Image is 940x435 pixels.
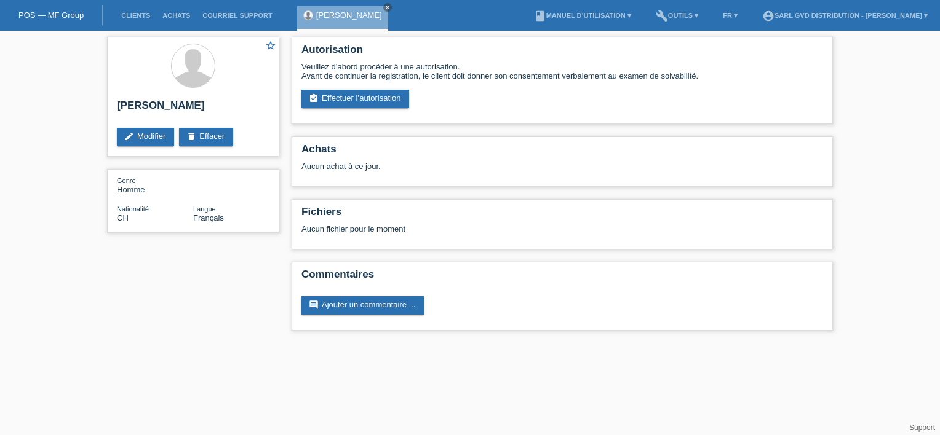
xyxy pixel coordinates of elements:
i: star_border [265,40,276,51]
h2: Commentaires [301,268,823,287]
div: Veuillez d’abord procéder à une autorisation. Avant de continuer la registration, le client doit ... [301,62,823,80]
a: deleteEffacer [179,128,233,146]
a: POS — MF Group [18,10,84,20]
div: Aucun achat à ce jour. [301,162,823,180]
i: account_circle [762,10,775,22]
i: edit [124,131,134,141]
a: commentAjouter un commentaire ... [301,296,424,315]
h2: [PERSON_NAME] [117,100,269,118]
a: [PERSON_NAME] [316,10,382,20]
i: close [384,4,391,10]
span: Genre [117,177,136,184]
a: bookManuel d’utilisation ▾ [528,12,637,19]
i: assignment_turned_in [309,93,319,103]
a: Courriel Support [196,12,278,19]
a: Clients [115,12,156,19]
a: account_circleSARL GVD DISTRIBUTION - [PERSON_NAME] ▾ [756,12,934,19]
span: Suisse [117,213,129,222]
a: close [383,3,392,12]
div: Homme [117,176,193,194]
a: buildOutils ▾ [650,12,704,19]
i: book [534,10,546,22]
h2: Achats [301,143,823,162]
i: build [656,10,668,22]
a: Support [909,423,935,432]
span: Langue [193,205,216,213]
a: Achats [156,12,196,19]
i: comment [309,300,319,310]
span: Nationalité [117,205,149,213]
a: assignment_turned_inEffectuer l’autorisation [301,90,409,108]
a: star_border [265,40,276,53]
h2: Autorisation [301,44,823,62]
i: delete [186,131,196,141]
a: FR ▾ [717,12,744,19]
div: Aucun fichier pour le moment [301,224,677,233]
span: Français [193,213,224,222]
h2: Fichiers [301,206,823,224]
a: editModifier [117,128,174,146]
